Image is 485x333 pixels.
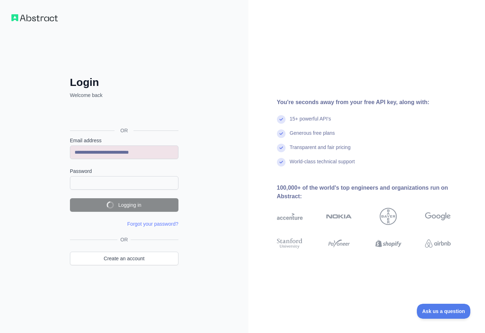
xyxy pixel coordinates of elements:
a: Forgot your password? [127,221,178,227]
p: Welcome back [70,92,178,99]
div: You're seconds away from your free API key, along with: [277,98,474,107]
img: Workflow [11,14,58,21]
img: nokia [326,208,352,225]
img: bayer [380,208,397,225]
div: 100,000+ of the world's top engineers and organizations run on Abstract: [277,184,474,201]
img: check mark [277,144,286,152]
span: OR [117,236,131,243]
div: Generous free plans [290,129,335,144]
iframe: Toggle Customer Support [417,304,471,319]
button: Logging in [70,198,178,212]
iframe: Sign in with Google Button [66,107,181,122]
div: Transparent and fair pricing [290,144,351,158]
img: airbnb [425,237,451,250]
a: Create an account [70,252,178,265]
div: 15+ powerful API's [290,115,331,129]
span: OR [115,127,133,134]
img: google [425,208,451,225]
img: check mark [277,115,286,124]
h2: Login [70,76,178,89]
div: World-class technical support [290,158,355,172]
img: shopify [375,237,401,250]
img: stanford university [277,237,303,250]
label: Email address [70,137,178,144]
img: payoneer [326,237,352,250]
img: check mark [277,129,286,138]
label: Password [70,168,178,175]
img: accenture [277,208,303,225]
img: check mark [277,158,286,166]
